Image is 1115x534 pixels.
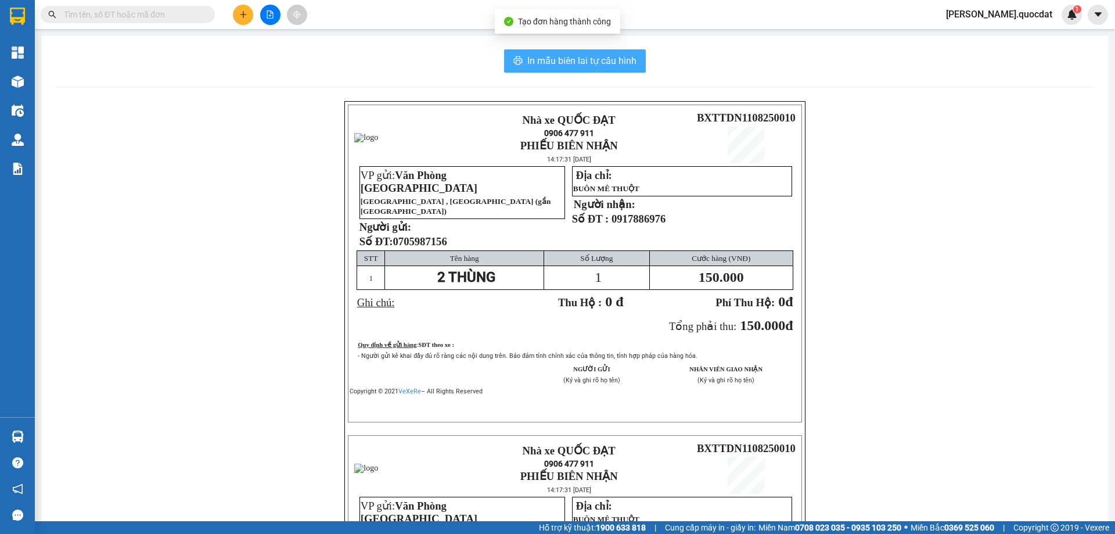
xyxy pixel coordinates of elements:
span: Thu Hộ : [558,296,602,309]
span: check-circle [504,17,513,26]
span: question-circle [12,457,23,468]
span: 0906 477 911 [99,51,138,73]
img: logo-vxr [10,8,25,25]
span: BXTTDN1108250010 [697,112,796,124]
span: | [1003,521,1005,534]
span: đ [785,318,793,333]
span: copyright [1051,524,1059,532]
span: [GEOGRAPHIC_DATA] , [GEOGRAPHIC_DATA] (gần [GEOGRAPHIC_DATA]) [361,197,551,216]
span: Miền Bắc [911,521,994,534]
span: ⚪️ [904,525,908,530]
span: 0705987156 [393,235,447,248]
strong: 0369 525 060 [944,523,994,532]
span: printer [513,56,523,67]
button: file-add [260,5,280,25]
strong: Nhà xe QUỐC ĐẠT [102,10,135,48]
strong: Người gửi: [359,221,411,233]
img: warehouse-icon [12,76,24,88]
span: 1 [369,274,373,282]
span: | [654,521,656,534]
span: Quy định về gửi hàng [358,342,416,348]
span: VP gửi: [361,169,477,194]
span: 1 [1075,5,1079,13]
strong: PHIẾU BIÊN NHẬN [102,74,136,112]
span: Tên hàng [450,254,479,263]
span: 0 [778,294,785,309]
span: BUÔN MÊ THUỘT [573,184,639,193]
strong: Nhà xe QUỐC ĐẠT [523,445,616,457]
span: BXTTDN1108250009 [148,70,246,83]
span: Ghi chú: [357,296,395,309]
span: Cước hàng (VNĐ) [692,254,750,263]
img: warehouse-icon [12,105,24,117]
input: Tìm tên, số ĐT hoặc mã đơn [64,8,201,21]
span: : [416,342,454,348]
span: caret-down [1093,9,1103,20]
span: [PERSON_NAME].quocdat [937,7,1062,21]
span: plus [239,10,247,19]
span: 2 THÙNG [437,269,495,285]
span: 150.000 [740,318,785,333]
strong: Nhà xe QUỐC ĐẠT [523,114,616,126]
span: Miền Nam [758,521,901,534]
span: Văn Phòng [GEOGRAPHIC_DATA] [361,500,477,525]
button: caret-down [1088,5,1108,25]
img: logo [8,46,89,87]
span: search [48,10,56,19]
strong: Người nhận: [574,198,635,210]
span: BXTTDN1108250010 [697,442,796,454]
strong: Số ĐT: [359,235,447,248]
strong: đ [715,294,793,309]
span: BUÔN MÊ THUỘT [573,515,639,524]
img: icon-new-feature [1067,9,1077,20]
strong: NGƯỜI GỬI [573,366,610,372]
img: warehouse-icon [12,431,24,443]
span: 0917886976 [612,213,666,225]
span: message [12,510,23,521]
span: 1 [595,270,602,285]
strong: PHIẾU BIÊN NHẬN [520,470,618,482]
strong: SĐT theo xe : [418,342,454,348]
img: dashboard-icon [12,46,24,59]
span: In mẫu biên lai tự cấu hình [527,53,636,68]
span: 0906 477 911 [544,128,594,138]
span: 150.000 [699,270,744,285]
button: aim [287,5,307,25]
span: aim [293,10,301,19]
button: printerIn mẫu biên lai tự cấu hình [504,49,646,73]
img: logo [354,464,378,473]
span: Văn Phòng [GEOGRAPHIC_DATA] [361,169,477,194]
img: warehouse-icon [12,134,24,146]
img: logo [354,133,378,142]
span: Cung cấp máy in - giấy in: [665,521,756,534]
span: Địa chỉ: [576,500,612,512]
span: Tổng phải thu: [669,320,736,332]
strong: PHIẾU BIÊN NHẬN [520,139,618,152]
span: 0906 477 911 [544,459,594,468]
img: solution-icon [12,163,24,175]
span: (Ký và ghi rõ họ tên) [563,377,620,384]
span: (Ký và ghi rõ họ tên) [697,377,754,384]
span: 0 đ [605,294,623,309]
span: file-add [266,10,274,19]
button: plus [233,5,253,25]
span: Tạo đơn hàng thành công [518,17,611,26]
span: STT [364,254,378,263]
span: Copyright © 2021 – All Rights Reserved [350,388,483,395]
a: VeXeRe [398,388,421,395]
span: 14:17:31 [DATE] [547,156,591,163]
span: Phí Thu Hộ: [715,296,775,309]
strong: 0708 023 035 - 0935 103 250 [795,523,901,532]
span: Địa chỉ: [576,169,612,181]
strong: NHÂN VIÊN GIAO NHẬN [689,366,762,372]
strong: 1900 633 818 [596,523,646,532]
span: notification [12,483,23,494]
span: Hỗ trợ kỹ thuật: [539,521,646,534]
strong: Số ĐT : [572,213,609,225]
span: Số Lượng [580,254,613,263]
span: 14:17:31 [DATE] [547,486,591,494]
sup: 1 [1073,5,1081,13]
span: - Người gửi kê khai đầy đủ rõ ràng các nội dung trên. Bảo đảm tính chính xác của thông tin, tính ... [358,352,697,360]
span: VP gửi: [361,500,477,525]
